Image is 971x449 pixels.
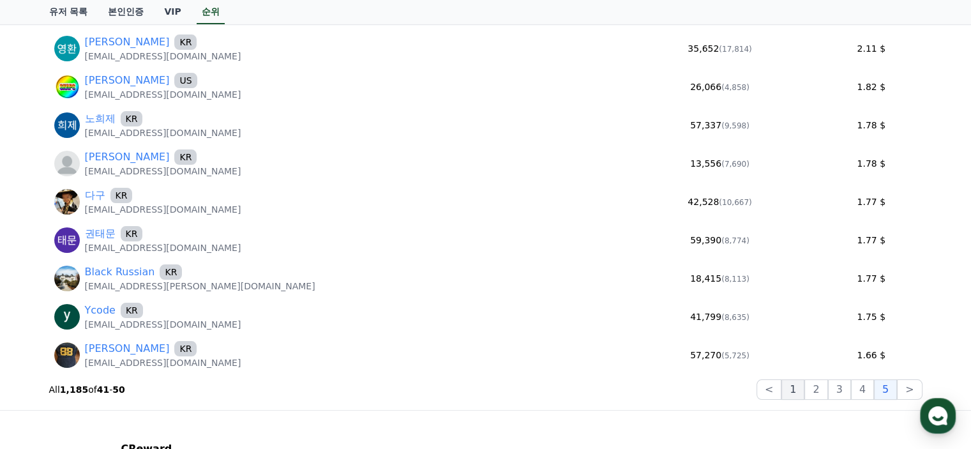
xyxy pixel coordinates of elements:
[619,144,820,183] td: 13,556
[84,343,165,375] a: Messages
[110,188,133,203] span: KR
[189,362,220,372] span: Settings
[804,379,827,400] button: 2
[756,379,781,400] button: <
[85,34,170,50] a: [PERSON_NAME]
[112,384,124,395] strong: 50
[721,351,749,360] span: (5,725)
[820,68,922,106] td: 1.82 $
[820,336,922,374] td: 1.66 $
[851,379,874,400] button: 4
[874,379,897,400] button: 5
[165,343,245,375] a: Settings
[121,226,143,241] span: KR
[54,304,80,330] img: https://lh3.googleusercontent.com/a/ACg8ocIxRtxopCShtTDOUU__9upKbU8sd6GsPfdQpS_CiiayQApeKQ=s96-c
[54,189,80,215] img: https://lh3.googleusercontent.com/a/ACg8ocLyDofSIGECPDFlu-0oo7Kf9VRXfk7YgKmMapYc6V2_Z05f8nso=s96-c
[619,106,820,144] td: 57,337
[85,203,241,216] p: [EMAIL_ADDRESS][DOMAIN_NAME]
[85,280,315,293] p: [EMAIL_ADDRESS][PERSON_NAME][DOMAIN_NAME]
[820,298,922,336] td: 1.75 $
[54,266,80,291] img: http://k.kakaocdn.net/dn/MbeHU/btr4Ds6kbtC/zQ5oxuHEYzW5ENAXftHZOk/img_640x640.jpg
[54,151,80,176] img: profile_blank.webp
[721,275,749,284] span: (8,113)
[721,83,749,92] span: (4,858)
[820,144,922,183] td: 1.78 $
[33,362,55,372] span: Home
[85,264,155,280] a: Black Russian
[820,29,922,68] td: 2.11 $
[619,68,820,106] td: 26,066
[619,221,820,259] td: 59,390
[721,121,749,130] span: (9,598)
[97,384,109,395] strong: 41
[721,313,749,322] span: (8,635)
[619,336,820,374] td: 57,270
[85,188,105,203] a: 다구
[721,160,749,169] span: (7,690)
[85,318,241,331] p: [EMAIL_ADDRESS][DOMAIN_NAME]
[174,149,197,165] span: KR
[85,356,241,369] p: [EMAIL_ADDRESS][DOMAIN_NAME]
[85,73,170,88] a: [PERSON_NAME]
[85,241,241,254] p: [EMAIL_ADDRESS][DOMAIN_NAME]
[85,165,241,178] p: [EMAIL_ADDRESS][DOMAIN_NAME]
[85,88,241,101] p: [EMAIL_ADDRESS][DOMAIN_NAME]
[619,298,820,336] td: 41,799
[106,363,144,373] span: Messages
[174,34,197,50] span: KR
[54,36,80,61] img: https://lh3.googleusercontent.com/a/ACg8ocLKfSCGEo0phgs087TnmzYkplUoyBu3bUQiDr5OOQYpcLG27Q=s96-c
[820,106,922,144] td: 1.78 $
[174,341,197,356] span: KR
[719,198,751,207] span: (10,667)
[619,29,820,68] td: 35,652
[85,111,116,126] a: 노희제
[719,45,751,54] span: (17,814)
[54,112,80,138] img: https://lh3.googleusercontent.com/a/ACg8ocKpHMjW4xY5G8xw60g4GD3W2WMhyjDn-SgaQjXUKW2NDzLmZ-I=s96-c
[85,341,170,356] a: [PERSON_NAME]
[121,303,143,318] span: KR
[619,259,820,298] td: 18,415
[54,227,80,253] img: https://lh3.googleusercontent.com/a/ACg8ocK_VAZhdUmJV60C7-Gr76flpqta8beUs3vYXHU6fbyvdc0rsA=s96-c
[54,74,80,100] img: https://lh3.googleusercontent.com/a/ACg8ocJzkinh6YmyEhZxQvQkErDdIfFFbTNxH8hi3r651B-3qzYPGjc=s96-c
[721,236,749,245] span: (8,774)
[4,343,84,375] a: Home
[85,226,116,241] a: 권태문
[820,183,922,221] td: 1.77 $
[897,379,922,400] button: >
[828,379,851,400] button: 3
[85,126,241,139] p: [EMAIL_ADDRESS][DOMAIN_NAME]
[160,264,182,280] span: KR
[85,303,116,318] a: Ycode
[820,259,922,298] td: 1.77 $
[85,50,241,63] p: [EMAIL_ADDRESS][DOMAIN_NAME]
[49,383,125,396] p: All of -
[85,149,170,165] a: [PERSON_NAME]
[781,379,804,400] button: 1
[619,183,820,221] td: 42,528
[820,221,922,259] td: 1.77 $
[60,384,88,395] strong: 1,185
[54,342,80,368] img: https://cdn.creward.net/profile/user/YY07Jul 20, 2025112601_3684fa75889c864f968fef22a3dd69339c2f9...
[121,111,143,126] span: KR
[174,73,197,88] span: US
